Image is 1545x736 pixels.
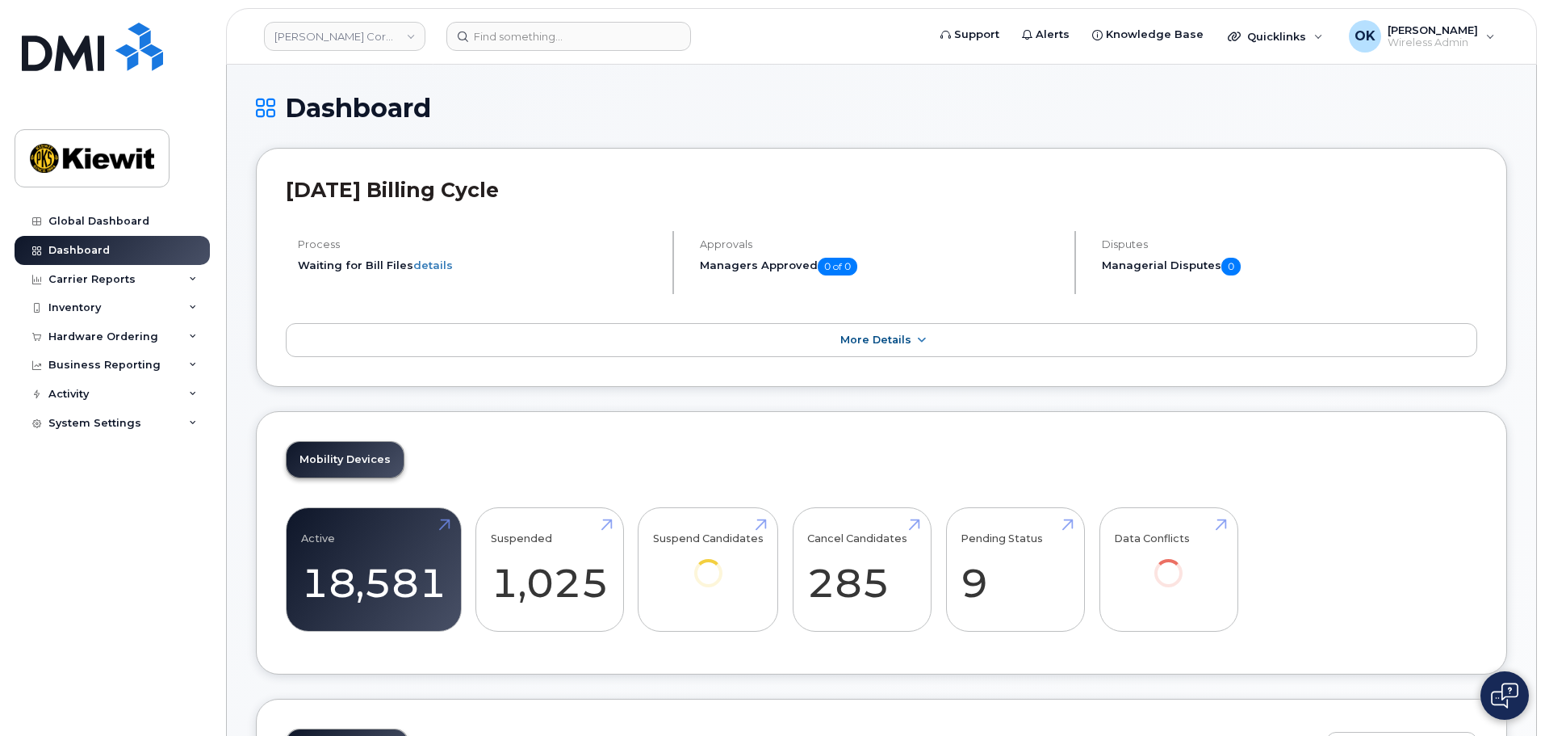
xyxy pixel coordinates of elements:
[818,258,857,275] span: 0 of 0
[700,238,1061,250] h4: Approvals
[298,238,659,250] h4: Process
[840,334,911,346] span: More Details
[1102,258,1477,275] h5: Managerial Disputes
[286,178,1477,202] h2: [DATE] Billing Cycle
[491,516,609,623] a: Suspended 1,025
[653,516,764,609] a: Suspend Candidates
[961,516,1070,623] a: Pending Status 9
[1102,238,1477,250] h4: Disputes
[1114,516,1223,609] a: Data Conflicts
[807,516,916,623] a: Cancel Candidates 285
[256,94,1507,122] h1: Dashboard
[1221,258,1241,275] span: 0
[700,258,1061,275] h5: Managers Approved
[298,258,659,273] li: Waiting for Bill Files
[301,516,446,623] a: Active 18,581
[1491,683,1518,709] img: Open chat
[413,259,453,271] a: details
[287,442,404,477] a: Mobility Devices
